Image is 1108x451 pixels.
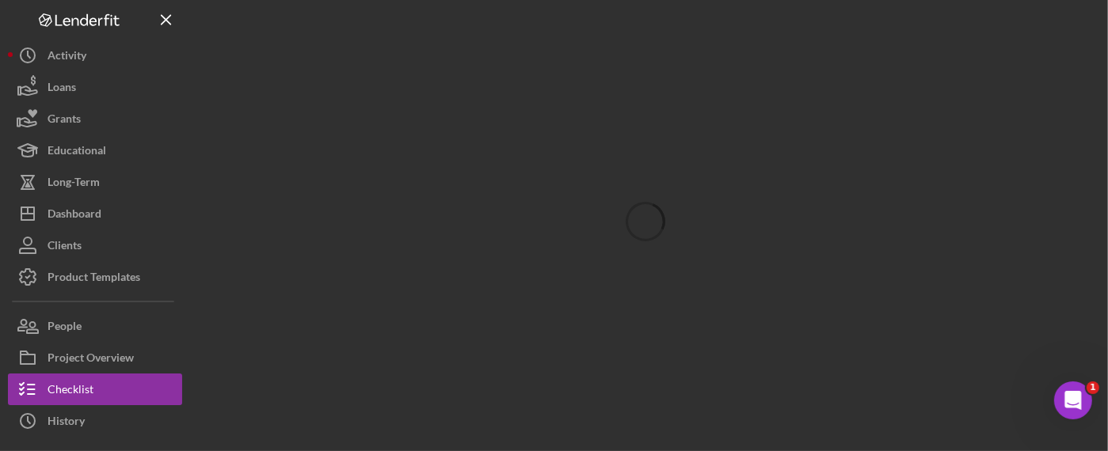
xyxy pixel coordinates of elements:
div: Product Templates [48,261,140,297]
div: People [48,310,82,346]
button: Product Templates [8,261,182,293]
div: Grants [48,103,81,138]
iframe: Intercom live chat [1054,381,1092,419]
button: Checklist [8,373,182,405]
button: Grants [8,103,182,135]
div: Activity [48,40,86,75]
div: Long-Term [48,166,100,202]
button: History [8,405,182,437]
button: Clients [8,229,182,261]
button: Long-Term [8,166,182,198]
button: Activity [8,40,182,71]
div: Clients [48,229,82,265]
div: History [48,405,85,441]
div: Educational [48,135,106,170]
button: Dashboard [8,198,182,229]
div: Loans [48,71,76,107]
button: Project Overview [8,342,182,373]
button: Educational [8,135,182,166]
div: Checklist [48,373,93,409]
div: Project Overview [48,342,134,377]
div: Dashboard [48,198,101,233]
button: Loans [8,71,182,103]
span: 1 [1087,381,1099,394]
button: People [8,310,182,342]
